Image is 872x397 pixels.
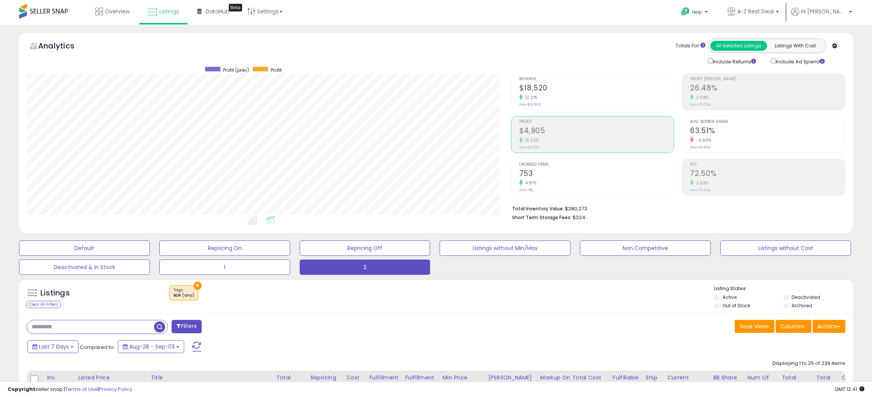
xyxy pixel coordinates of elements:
[276,374,304,390] div: Total Profit
[519,169,674,179] h2: 753
[47,374,72,390] div: Inv. value
[488,374,534,382] div: [PERSON_NAME]
[813,320,845,333] button: Actions
[194,282,202,290] button: ×
[737,8,774,15] span: A-Z Best Deal
[646,374,661,390] div: Ship Price
[776,320,811,333] button: Columns
[792,302,812,309] label: Archived
[580,240,711,256] button: Non Competitive
[347,374,363,382] div: Cost
[735,320,774,333] button: Save View
[765,57,837,66] div: Include Ad Spend
[229,4,242,11] div: Tooltip anchor
[65,386,98,393] a: Terms of Use
[690,188,710,192] small: Prev: 70.64%
[667,374,707,390] div: Current Buybox Price
[27,340,79,353] button: Last 7 Days
[206,8,230,15] span: DataHub
[713,374,741,390] div: BB Share 24h.
[694,95,709,100] small: 2.68%
[723,302,750,309] label: Out of Stock
[519,145,539,150] small: Prev: $4,256
[310,374,340,382] div: Repricing
[223,67,249,73] span: Profit (prev)
[159,8,179,15] span: Listings
[519,163,674,167] span: Ordered Items
[159,260,290,275] button: 1
[443,374,482,382] div: Min Price
[710,41,767,51] button: All Selected Listings
[40,288,70,299] h5: Listings
[519,102,541,107] small: Prev: $16,505
[782,374,809,390] div: Total Rev.
[841,374,869,390] div: Ordered Items
[151,374,270,382] div: Title
[714,285,853,292] p: Listing States:
[99,386,132,393] a: Privacy Policy
[172,320,201,333] button: Filters
[613,374,639,390] div: Fulfillable Quantity
[690,102,710,107] small: Prev: 25.79%
[523,180,537,186] small: 4.87%
[690,169,845,179] h2: 72.50%
[118,340,184,353] button: Aug-28 - Sep-03
[772,360,845,367] div: Displaying 1 to 25 of 239 items
[702,57,765,66] div: Include Returns
[512,203,840,213] li: $280,273
[540,374,606,382] div: Markup on Total Cost
[573,214,585,221] span: $224
[519,120,674,124] span: Profit
[519,188,533,192] small: Prev: 718
[80,344,115,351] span: Compared to:
[105,8,130,15] span: Overview
[690,145,711,150] small: Prev: 63.89%
[300,240,430,256] button: Repricing Off
[675,1,715,25] a: Help
[440,240,570,256] button: Listings without Min/Max
[767,41,824,51] button: Listings With Cost
[692,9,702,15] span: Help
[519,77,674,81] span: Revenue
[39,343,69,350] span: Last 7 Days
[676,42,705,50] div: Totals For
[801,8,847,15] span: Hi [PERSON_NAME]
[835,386,864,393] span: 2025-09-11 12:41 GMT
[38,40,89,53] h5: Analytics
[690,77,845,81] span: Profit [PERSON_NAME]
[780,323,805,330] span: Columns
[300,260,430,275] button: 2
[159,240,290,256] button: Repricing On
[723,294,737,300] label: Active
[173,287,194,299] span: Tags :
[523,95,538,100] small: 12.21%
[690,120,845,124] span: Avg. Buybox Share
[523,137,539,143] small: 15.25%
[271,67,282,73] span: Profit
[173,293,194,298] div: BDR (any)
[690,163,845,167] span: ROI
[690,126,845,137] h2: 63.51%
[19,260,150,275] button: Deactivated & In Stock
[694,137,711,143] small: -0.59%
[694,180,708,186] small: 2.63%
[78,374,144,382] div: Listed Price
[512,205,564,212] b: Total Inventory Value:
[19,240,150,256] button: Default
[690,84,845,94] h2: 26.48%
[747,374,775,390] div: Num of Comp.
[519,84,674,94] h2: $18,520
[129,343,175,350] span: Aug-28 - Sep-03
[405,374,436,382] div: Fulfillment
[791,8,852,25] a: Hi [PERSON_NAME]
[8,386,132,393] div: seller snap | |
[681,7,690,16] i: Get Help
[369,374,398,390] div: Fulfillment Cost
[792,294,820,300] label: Deactivated
[519,126,674,137] h2: $4,905
[27,301,61,308] div: Clear All Filters
[720,240,851,256] button: Listings without Cost
[8,386,35,393] strong: Copyright
[512,214,572,221] b: Short Term Storage Fees:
